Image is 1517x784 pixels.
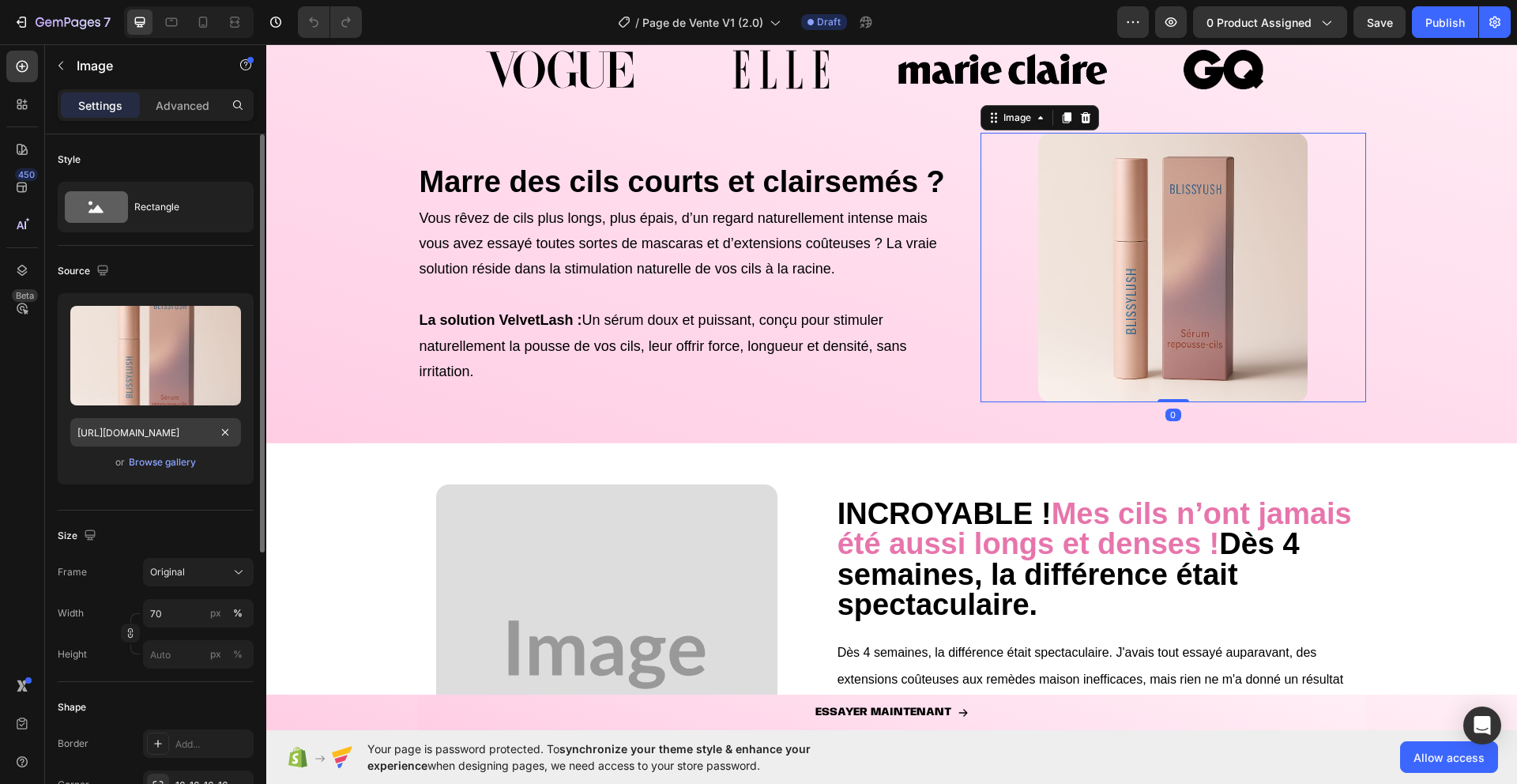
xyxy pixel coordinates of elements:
input: px% [143,640,254,669]
button: px [228,645,247,664]
img: gempages_581913275646608345-d42bd55c-4149-42e4-aef2-ff58d8e6cfc6.jpg [772,89,1041,358]
div: Shape [58,700,86,714]
p: Image [77,56,211,75]
button: Allow access [1400,741,1498,773]
span: 0 product assigned [1206,14,1312,31]
iframe: Design area [266,44,1517,730]
a: ESSAYER MAINTENANT [152,650,1100,686]
input: px% [143,599,254,628]
strong: Mes cils n’ont jamais été aussi longs et denses ! [571,453,1086,516]
strong: INCROYABLE ! [571,453,785,486]
button: px [228,604,247,623]
img: preview-image [70,306,241,405]
span: Original [150,565,185,579]
span: / [635,14,639,31]
img: 2048x2048 [170,440,510,781]
span: synchronize your theme style & enhance your experience [367,742,811,772]
span: Save [1367,16,1393,29]
div: px [210,606,221,620]
button: Save [1353,6,1406,38]
label: Frame [58,565,87,579]
div: Undo/Redo [298,6,362,38]
button: Browse gallery [128,454,197,470]
div: Border [58,737,88,751]
button: % [206,604,225,623]
div: % [233,647,243,661]
div: Browse gallery [129,455,196,469]
div: % [233,606,243,620]
button: Publish [1412,6,1478,38]
div: Size [58,526,100,547]
div: px [210,647,221,661]
div: Beta [12,289,38,302]
button: Original [143,558,254,586]
div: Image [734,66,768,81]
span: or [115,453,125,472]
button: 0 product assigned [1193,6,1347,38]
div: Open Intercom Messenger [1463,707,1501,744]
span: Your page is password protected. To when designing pages, we need access to your store password. [367,741,872,774]
button: % [206,645,225,664]
div: 0 [899,364,915,377]
p: Advanced [156,97,209,114]
div: Add... [175,737,250,752]
p: ESSAYER MAINTENANT [549,660,685,677]
label: Height [58,647,87,661]
span: Draft [817,15,841,29]
span: Dès 4 semaines, la différence était spectaculaire. J'avais tout essayé auparavant, des extensions... [571,601,1077,668]
p: 7 [104,13,111,32]
strong: Dès 4 semaines, la différence était spectaculaire. [571,483,1033,577]
div: Rectangle [134,189,231,225]
div: Publish [1425,14,1465,31]
div: Source [58,261,112,282]
div: 450 [15,168,38,181]
div: Style [58,153,81,167]
button: 7 [6,6,118,38]
span: Allow access [1413,749,1485,766]
span: Page de Vente V1 (2.0) [642,14,763,31]
p: Settings [78,97,122,114]
input: https://example.com/image.jpg [70,418,241,447]
label: Width [58,606,84,620]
